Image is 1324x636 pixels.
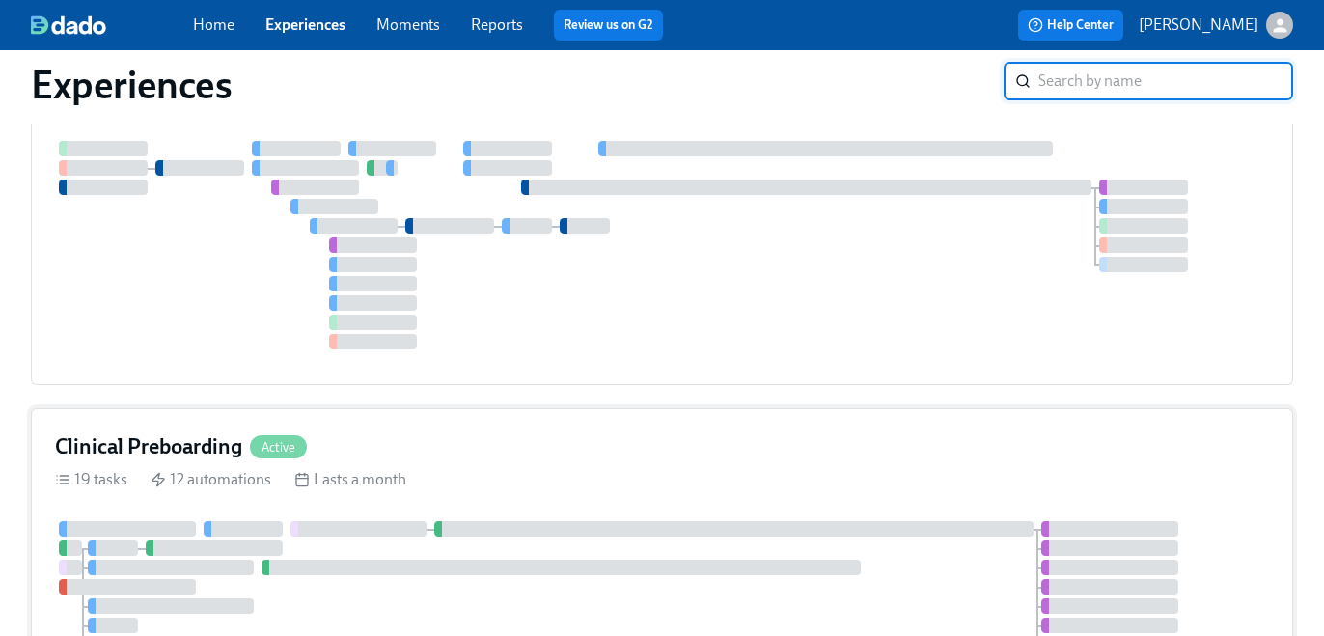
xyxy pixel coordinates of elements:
[31,28,1293,385] a: New PTE Primary Therapist OnboardingActive14 tasks 3 automations Lasts 2 months
[265,15,345,34] a: Experiences
[55,469,127,490] div: 19 tasks
[1028,15,1114,35] span: Help Center
[31,62,233,108] h1: Experiences
[1018,10,1123,41] button: Help Center
[31,15,193,35] a: dado
[31,15,106,35] img: dado
[471,15,523,34] a: Reports
[376,15,440,34] a: Moments
[1139,12,1293,39] button: [PERSON_NAME]
[193,15,234,34] a: Home
[294,469,406,490] div: Lasts a month
[564,15,653,35] a: Review us on G2
[554,10,663,41] button: Review us on G2
[55,432,242,461] h4: Clinical Preboarding
[250,440,307,455] span: Active
[1038,62,1293,100] input: Search by name
[151,469,271,490] div: 12 automations
[1139,14,1258,36] p: [PERSON_NAME]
